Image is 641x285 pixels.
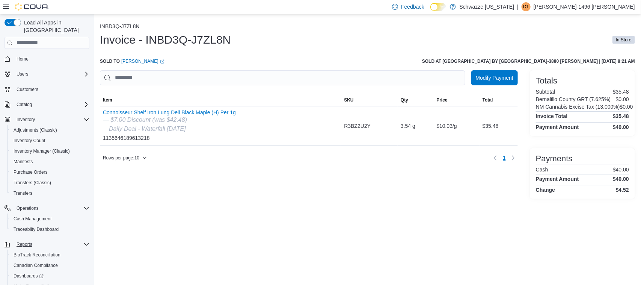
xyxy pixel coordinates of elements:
[517,2,519,11] p: |
[11,157,36,166] a: Manifests
[536,124,579,130] h4: Payment Amount
[11,214,89,223] span: Cash Management
[11,126,89,135] span: Adjustments (Classic)
[17,56,29,62] span: Home
[103,97,112,103] span: Item
[536,187,555,193] h4: Change
[620,104,633,110] p: $0.00
[11,271,47,280] a: Dashboards
[398,94,433,106] button: Qty
[8,125,92,135] button: Adjustments (Classic)
[523,2,529,11] span: D1
[14,138,45,144] span: Inventory Count
[8,177,92,188] button: Transfers (Classic)
[11,225,62,234] a: Traceabilty Dashboard
[509,153,518,162] button: Next page
[8,188,92,199] button: Transfers
[8,146,92,156] button: Inventory Manager (Classic)
[2,99,92,110] button: Catalog
[17,117,35,123] span: Inventory
[8,156,92,167] button: Manifests
[8,167,92,177] button: Purchase Orders
[11,147,89,156] span: Inventory Manager (Classic)
[8,135,92,146] button: Inventory Count
[100,58,164,64] div: Sold to
[398,118,433,133] div: 3.54 g
[14,180,51,186] span: Transfers (Classic)
[103,109,236,142] div: 1135646189613218
[2,239,92,250] button: Reports
[11,168,89,177] span: Purchase Orders
[503,154,506,162] span: 1
[17,241,32,247] span: Reports
[14,127,57,133] span: Adjustments (Classic)
[11,126,60,135] a: Adjustments (Classic)
[536,89,555,95] h6: Subtotal
[534,2,635,11] p: [PERSON_NAME]-1496 [PERSON_NAME]
[613,89,629,95] p: $35.48
[14,100,89,109] span: Catalog
[8,224,92,235] button: Traceabilty Dashboard
[536,113,568,119] h4: Invoice Total
[536,154,573,163] h3: Payments
[8,271,92,281] a: Dashboards
[536,104,620,110] h6: NM Cannabis Excise Tax (13.000%)
[536,96,611,102] h6: Bernalillo County GRT (7.625%)
[483,97,493,103] span: Total
[471,70,518,85] button: Modify Payment
[14,240,35,249] button: Reports
[14,54,89,64] span: Home
[613,124,629,130] h4: $40.00
[436,97,447,103] span: Price
[14,252,60,258] span: BioTrack Reconciliation
[14,85,41,94] a: Customers
[401,3,424,11] span: Feedback
[2,203,92,214] button: Operations
[536,76,557,85] h3: Totals
[536,176,579,182] h4: Payment Amount
[11,250,89,259] span: BioTrack Reconciliation
[2,69,92,79] button: Users
[522,2,531,11] div: Danny-1496 Moreno
[433,94,479,106] button: Price
[8,214,92,224] button: Cash Management
[100,23,635,31] nav: An example of EuiBreadcrumbs
[491,152,518,164] nav: Pagination for table: MemoryTable from EuiInMemoryTable
[11,147,73,156] a: Inventory Manager (Classic)
[14,85,89,94] span: Customers
[613,113,629,119] h4: $35.48
[14,159,33,165] span: Manifests
[491,153,500,162] button: Previous page
[121,58,164,64] a: [PERSON_NAME]External link
[2,84,92,95] button: Customers
[613,176,629,182] h4: $40.00
[14,55,32,64] a: Home
[344,121,371,130] span: R3BZ2U2Y
[344,97,353,103] span: SKU
[433,118,479,133] div: $10.03/g
[100,94,341,106] button: Item
[103,115,236,124] div: — $7.00 Discount (was $42.48)
[480,94,518,106] button: Total
[612,36,635,44] span: In Store
[14,273,44,279] span: Dashboards
[11,189,35,198] a: Transfers
[2,53,92,64] button: Home
[11,178,54,187] a: Transfers (Classic)
[480,118,518,133] div: $35.48
[103,155,139,161] span: Rows per page : 10
[14,148,70,154] span: Inventory Manager (Classic)
[17,71,28,77] span: Users
[8,260,92,271] button: Canadian Compliance
[100,32,231,47] h1: Invoice - INBD3Q-J7ZL8N
[21,19,89,34] span: Load All Apps in [GEOGRAPHIC_DATA]
[17,86,38,92] span: Customers
[616,36,632,43] span: In Store
[14,115,38,124] button: Inventory
[11,136,89,145] span: Inventory Count
[11,261,89,270] span: Canadian Compliance
[11,136,48,145] a: Inventory Count
[11,168,51,177] a: Purchase Orders
[14,115,89,124] span: Inventory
